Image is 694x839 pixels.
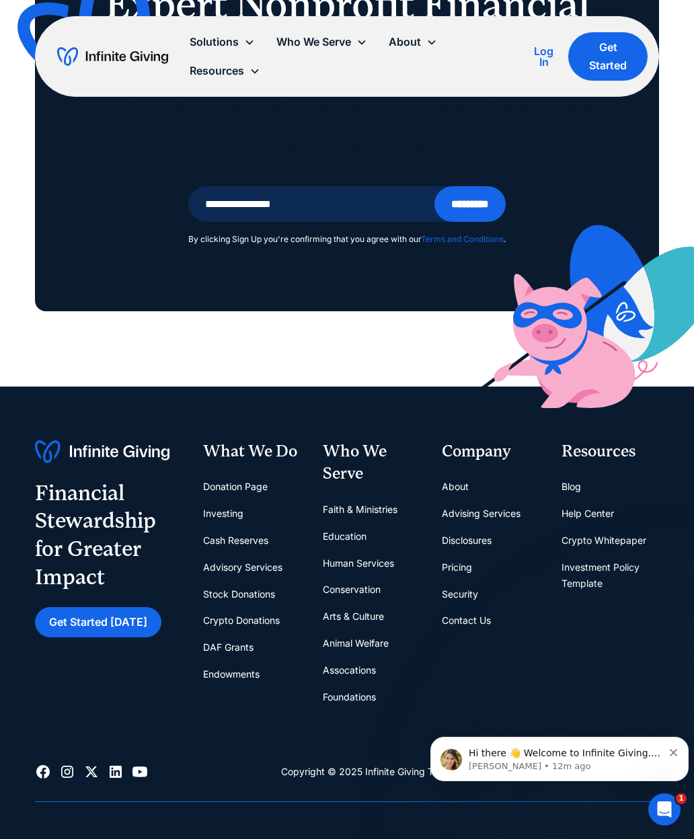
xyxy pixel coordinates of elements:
[378,28,448,56] div: About
[35,607,161,637] a: Get Started [DATE]
[323,603,384,630] a: Arts & Culture
[562,473,581,500] a: Blog
[425,709,694,803] iframe: Intercom notifications message
[323,550,394,577] a: Human Services
[530,46,557,67] div: Log In
[100,96,595,158] p: Join thousands of nonprofits who are transforming how they grow their endowments and donations. S...
[648,793,681,826] iframe: Intercom live chat
[442,500,520,527] a: Advising Services
[57,46,168,67] a: home
[562,554,660,597] a: Investment Policy Template
[442,581,478,608] a: Security
[179,28,266,56] div: Solutions
[203,473,268,500] a: Donation Page
[323,684,376,711] a: Foundations
[281,764,507,780] div: Copyright © 2025 Infinite Giving Technologies, Inc.
[442,440,540,463] div: Company
[35,479,182,591] div: Financial Stewardship for Greater Impact
[323,657,376,684] a: Assocations
[442,607,491,634] a: Contact Us
[442,554,472,581] a: Pricing
[203,607,280,634] a: Crypto Donations
[188,233,506,246] div: By clicking Sign Up you're confirming that you agree with our .
[568,32,648,81] a: Get Started
[562,440,660,463] div: Resources
[323,523,367,550] a: Education
[323,630,389,657] a: Animal Welfare
[266,28,378,56] div: Who We Serve
[442,473,469,500] a: About
[562,527,646,554] a: Crypto Whitepaper
[562,500,614,527] a: Help Center
[676,793,687,804] span: 1
[421,234,504,244] a: Terms and Conditions
[442,527,492,554] a: Disclosures
[203,440,301,463] div: What We Do
[190,33,239,51] div: Solutions
[203,527,268,554] a: Cash Reserves
[323,576,381,603] a: Conservation
[188,186,506,247] form: Email Form
[323,440,421,485] div: Who We Serve
[276,33,351,51] div: Who We Serve
[389,33,421,51] div: About
[203,500,243,527] a: Investing
[530,43,557,70] a: Log In
[203,634,254,661] a: DAF Grants
[190,62,244,80] div: Resources
[323,496,397,523] a: Faith & Ministries
[179,56,271,85] div: Resources
[203,581,275,608] a: Stock Donations
[203,661,260,688] a: Endowments
[203,554,282,581] a: Advisory Services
